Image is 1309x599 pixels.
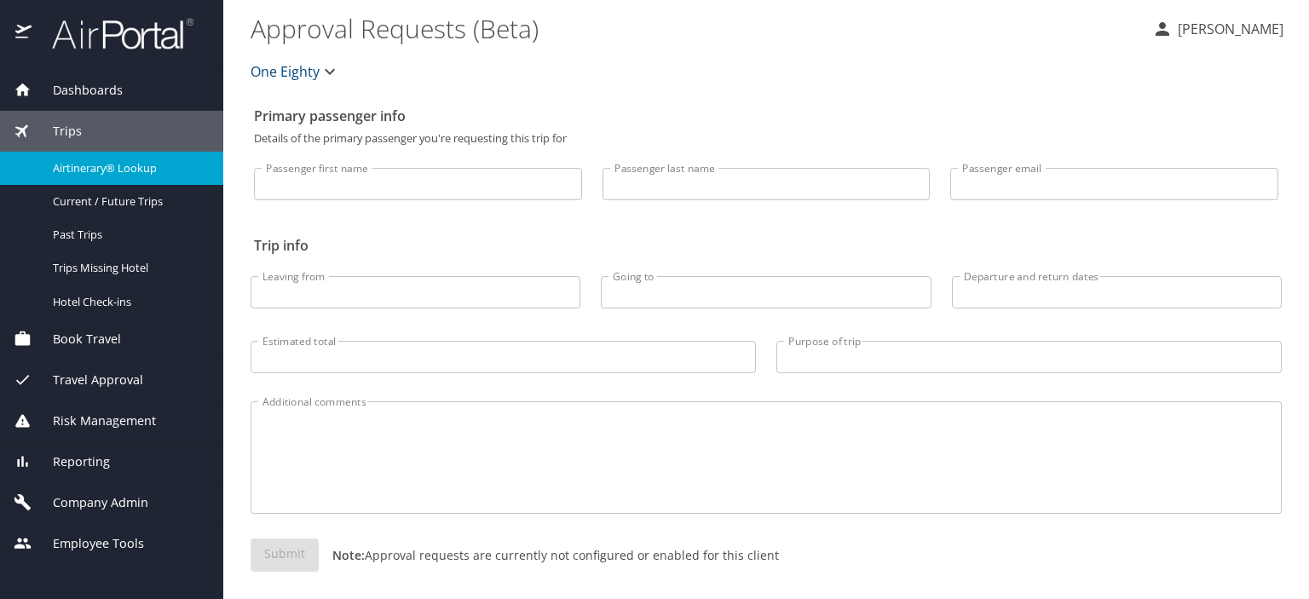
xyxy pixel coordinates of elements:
[32,81,123,100] span: Dashboards
[251,60,320,84] span: One Eighty
[53,227,203,243] span: Past Trips
[53,193,203,210] span: Current / Future Trips
[319,546,779,564] p: Approval requests are currently not configured or enabled for this client
[32,330,121,348] span: Book Travel
[254,133,1278,144] p: Details of the primary passenger you're requesting this trip for
[53,260,203,276] span: Trips Missing Hotel
[244,55,347,89] button: One Eighty
[332,547,365,563] strong: Note:
[15,17,33,50] img: icon-airportal.png
[251,2,1139,55] h1: Approval Requests (Beta)
[32,452,110,471] span: Reporting
[254,232,1278,259] h2: Trip info
[33,17,193,50] img: airportal-logo.png
[32,534,144,553] span: Employee Tools
[32,493,148,512] span: Company Admin
[1173,19,1283,39] p: [PERSON_NAME]
[53,294,203,310] span: Hotel Check-ins
[53,160,203,176] span: Airtinerary® Lookup
[254,102,1278,130] h2: Primary passenger info
[32,122,82,141] span: Trips
[32,371,143,389] span: Travel Approval
[32,412,156,430] span: Risk Management
[1145,14,1290,44] button: [PERSON_NAME]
